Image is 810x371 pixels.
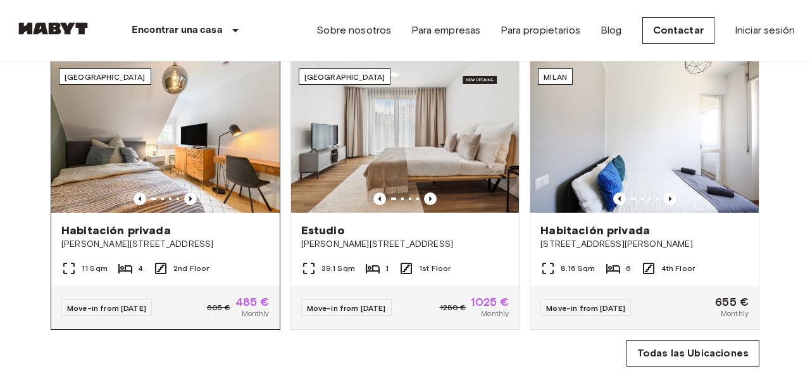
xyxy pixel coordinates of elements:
[51,61,280,213] img: Marketing picture of unit DE-09-001-002-02HF
[67,303,146,313] span: Move-in from [DATE]
[242,308,270,319] span: Monthly
[61,238,270,251] span: [PERSON_NAME][STREET_ADDRESS]
[540,223,650,238] span: Habitación privada
[65,72,146,82] span: [GEOGRAPHIC_DATA]
[321,263,355,274] span: 39.1 Sqm
[661,263,695,274] span: 4th Floor
[51,60,280,330] a: Marketing picture of unit DE-09-001-002-02HFPrevious imagePrevious image[GEOGRAPHIC_DATA]Habitaci...
[601,23,622,38] a: Blog
[471,296,509,308] span: 1025 €
[132,23,223,38] p: Encontrar una casa
[61,223,171,238] span: Habitación privada
[613,192,626,205] button: Previous image
[664,192,676,205] button: Previous image
[530,60,759,330] a: Marketing picture of unit IT-14-111-001-006Previous imagePrevious imageMilanHabitación privada[ST...
[626,340,759,367] a: Todas las Ubicaciones
[373,192,386,205] button: Previous image
[235,296,270,308] span: 485 €
[134,192,146,205] button: Previous image
[501,23,580,38] a: Para propietarios
[626,263,631,274] span: 6
[184,192,197,205] button: Previous image
[316,23,391,38] a: Sobre nosotros
[530,61,759,213] img: Marketing picture of unit IT-14-111-001-006
[721,308,749,319] span: Monthly
[301,238,509,251] span: [PERSON_NAME][STREET_ADDRESS]
[290,60,520,330] a: Marketing picture of unit DE-01-492-101-001Previous imagePrevious image[GEOGRAPHIC_DATA]Estudio[P...
[544,72,567,82] span: Milan
[15,22,91,35] img: Habyt
[440,302,466,313] span: 1280 €
[291,61,520,213] img: Marketing picture of unit DE-01-492-101-001
[424,192,437,205] button: Previous image
[207,302,230,313] span: 605 €
[540,238,749,251] span: [STREET_ADDRESS][PERSON_NAME]
[307,303,386,313] span: Move-in from [DATE]
[385,263,389,274] span: 1
[173,263,209,274] span: 2nd Floor
[419,263,451,274] span: 1st Floor
[82,263,108,274] span: 11 Sqm
[411,23,480,38] a: Para empresas
[735,23,795,38] a: Iniciar sesión
[138,263,143,274] span: 4
[715,296,749,308] span: 655 €
[642,17,714,44] a: Contactar
[301,223,345,238] span: Estudio
[546,303,625,313] span: Move-in from [DATE]
[304,72,385,82] span: [GEOGRAPHIC_DATA]
[561,263,595,274] span: 8.16 Sqm
[481,308,509,319] span: Monthly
